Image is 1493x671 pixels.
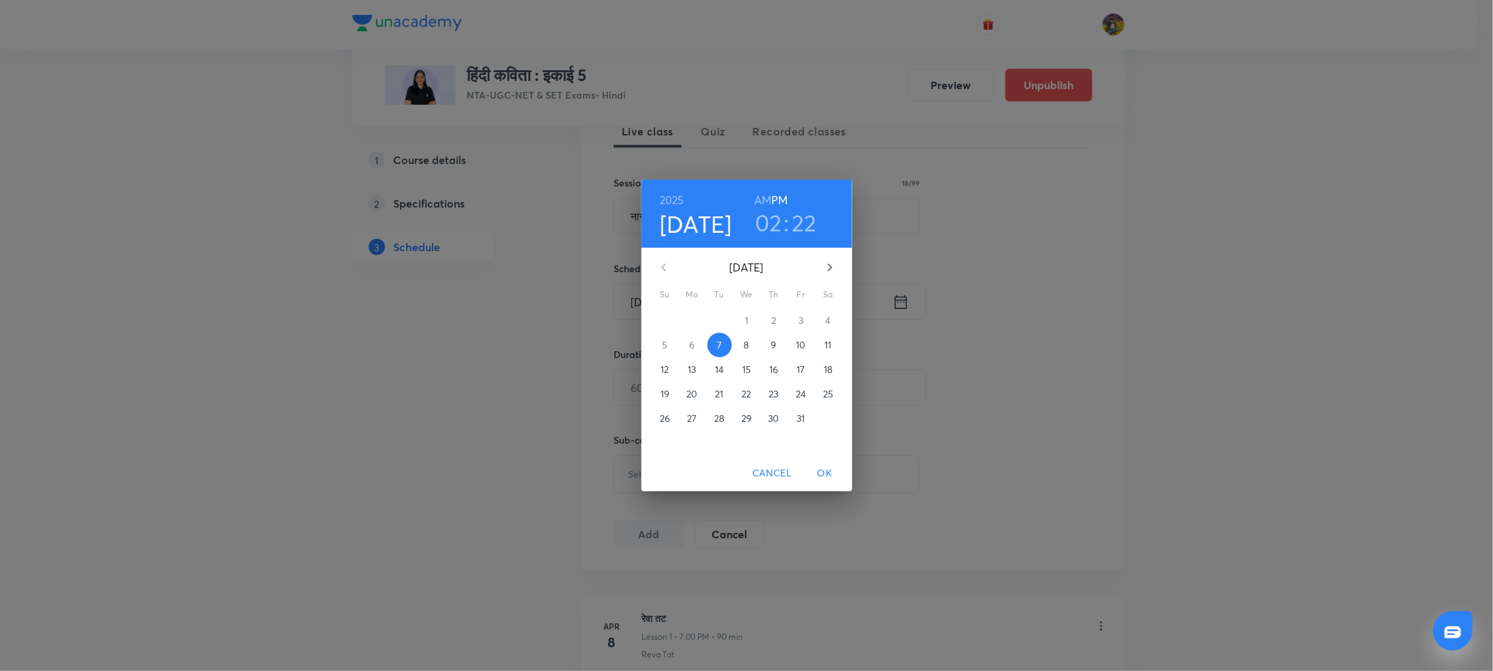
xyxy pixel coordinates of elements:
[784,208,789,237] h3: :
[717,338,722,352] p: 7
[796,387,806,401] p: 24
[755,208,782,237] button: 02
[824,363,833,376] p: 18
[735,333,759,357] button: 8
[653,357,677,382] button: 12
[789,406,813,431] button: 31
[707,333,732,357] button: 7
[660,191,684,210] button: 2025
[816,333,841,357] button: 11
[762,406,786,431] button: 30
[796,412,805,425] p: 31
[789,333,813,357] button: 10
[771,338,776,352] p: 9
[823,387,833,401] p: 25
[771,191,788,210] button: PM
[707,357,732,382] button: 14
[816,288,841,301] span: Sa
[769,363,778,376] p: 16
[741,387,751,401] p: 22
[816,382,841,406] button: 25
[680,357,705,382] button: 13
[715,387,723,401] p: 21
[680,382,705,406] button: 20
[686,387,697,401] p: 20
[747,461,797,486] button: Cancel
[687,412,697,425] p: 27
[792,208,817,237] button: 22
[796,363,805,376] p: 17
[789,382,813,406] button: 24
[653,382,677,406] button: 19
[680,259,813,276] p: [DATE]
[742,363,751,376] p: 15
[688,363,696,376] p: 13
[741,412,752,425] p: 29
[769,387,778,401] p: 23
[680,288,705,301] span: Mo
[660,412,670,425] p: 26
[707,288,732,301] span: Tu
[762,288,786,301] span: Th
[816,357,841,382] button: 18
[762,333,786,357] button: 9
[660,210,732,238] button: [DATE]
[796,338,805,352] p: 10
[762,357,786,382] button: 16
[735,288,759,301] span: We
[735,382,759,406] button: 22
[707,382,732,406] button: 21
[653,406,677,431] button: 26
[762,382,786,406] button: 23
[789,357,813,382] button: 17
[735,357,759,382] button: 15
[707,406,732,431] button: 28
[752,465,792,482] span: Cancel
[660,363,669,376] p: 12
[809,465,841,482] span: OK
[653,288,677,301] span: Su
[715,363,724,376] p: 14
[754,191,771,210] button: AM
[768,412,779,425] p: 30
[680,406,705,431] button: 27
[803,461,847,486] button: OK
[735,406,759,431] button: 29
[789,288,813,301] span: Fr
[824,338,831,352] p: 11
[714,412,724,425] p: 28
[743,338,749,352] p: 8
[660,387,669,401] p: 19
